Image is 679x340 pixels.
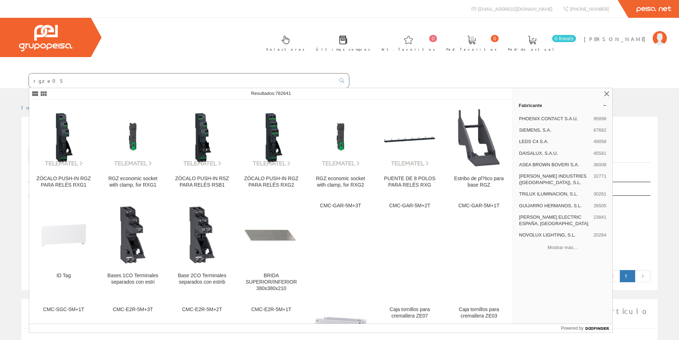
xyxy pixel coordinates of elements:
[593,116,606,122] span: 95898
[593,162,606,168] span: 36008
[519,116,591,122] span: PHOENIX CONTACT S.A.U,
[104,273,161,285] div: Bases 1CO Terminales separados con estri
[104,176,161,188] div: RGZ economic socket with clamp, for RXG1
[259,30,308,56] a: Selectores
[381,176,438,188] div: PUENTE DE 8 POLOS PARA RELÉS RXG
[381,203,438,209] div: CMC-GAR-5M+2T
[478,6,552,12] span: [EMAIL_ADDRESS][DOMAIN_NAME]
[316,46,370,53] span: Últimas compras
[375,197,444,300] a: CMC-GAR-5M+2T
[251,91,291,96] span: Resultados:
[519,203,591,209] span: GUIJARRO HERMANOS, S.L.
[491,35,499,42] span: 0
[635,270,650,282] a: Página siguiente
[593,203,606,209] span: 26505
[276,91,291,96] span: 782641
[312,109,369,166] img: RGZ economic socket with clamp, for RXG2
[29,146,137,163] a: Listado de artículos
[243,206,300,264] img: BRIDA SUPERIOR/INFERIOR 380x380x210
[381,109,438,166] img: PUENTE DE 8 POLOS PARA RELÉS RXG
[519,191,591,197] span: TRILUX ILUMINACION, S.L.
[584,30,667,36] a: [PERSON_NAME]
[444,197,513,300] a: CMC-GAR-5M+1T
[168,197,236,300] a: Base 2CO Terminales separados con estrib Base 2CO Terminales separados con estrib
[593,150,606,157] span: 45581
[519,127,591,133] span: SIEMENS, S.A.
[29,307,649,324] span: Si no ha encontrado algún artículo en nuestro catálogo introduzca aquí la cantidad y la descripci...
[446,46,497,53] span: Ped. favoritos
[168,100,236,197] a: ZÓCALO PUSH-IN RSZ PARA RELÉS RSB1 ZÓCALO PUSH-IN RSZ PARA RELÉS RSB1
[516,242,609,253] button: Mostrar más…
[173,176,231,188] div: ZÓCALO PUSH-IN RSZ PARA RELÉS RSB1
[312,203,369,209] div: CMC-GAR-5M+3T
[29,197,98,300] a: ID Tag ID Tag
[561,324,613,333] a: Powered by
[450,203,508,209] div: CMC-GAR-5M+1T
[243,176,300,188] div: ZÓCALO PUSH-IN RGZ PARA RELÉS RXG2
[312,176,369,188] div: RGZ economic socket with clamp, for RXG2
[375,100,444,197] a: PUENTE DE 8 POLOS PARA RELÉS RXG PUENTE DE 8 POLOS PARA RELÉS RXG
[104,206,161,264] img: Bases 1CO Terminales separados con estri
[35,273,92,279] div: ID Tag
[570,6,609,12] span: [PHONE_NUMBER]
[173,306,231,313] div: CMC-E2R-5M+2T
[584,35,649,42] span: [PERSON_NAME]
[104,306,161,313] div: CMC-E2R-5M+3T
[381,46,435,53] span: Art. favoritos
[35,206,92,264] img: ID Tag
[508,46,556,53] span: Pedido actual
[266,46,305,53] span: Selectores
[243,306,300,313] div: CMC-E2R-5M+1T
[450,109,508,166] img: Estribo de pl?tico para base RGZ
[519,173,591,186] span: [PERSON_NAME] INDUSTRIES ([GEOGRAPHIC_DATA]), S.L.
[444,100,513,197] a: Estribo de pl?tico para base RGZ Estribo de pl?tico para base RGZ
[519,138,591,145] span: LEDS C4 S.A.
[29,169,91,180] label: Mostrar
[593,138,606,145] span: 49058
[620,270,635,282] a: Página actual
[450,306,508,319] div: Caja tornillos para cremallera ZE03
[21,104,52,111] a: Inicio
[35,306,92,313] div: CMC-SGC-5M+1T
[29,128,650,142] h1: rgze05
[306,100,375,197] a: RGZ economic socket with clamp, for RXG2 RGZ economic socket with clamp, for RXG2
[243,273,300,292] div: BRIDA SUPERIOR/INFERIOR 380x380x210
[593,191,606,197] span: 30261
[104,109,161,166] img: RGZ economic socket with clamp, for RXG1
[593,127,606,133] span: 67682
[173,206,231,264] img: Base 2CO Terminales separados con estrib
[519,162,591,168] span: ASEA BROWN BOVERI S.A.
[29,73,335,88] input: Buscar ...
[561,325,583,331] span: Powered by
[19,25,72,51] img: Grupo Peisa
[381,306,438,319] div: Caja tornillos para cremallera ZE07
[35,109,92,166] img: ZÓCALO PUSH-IN RGZ PARA RELÉS RXG1
[237,100,306,197] a: ZÓCALO PUSH-IN RGZ PARA RELÉS RXG2 ZÓCALO PUSH-IN RGZ PARA RELÉS RXG2
[98,197,167,300] a: Bases 1CO Terminales separados con estri Bases 1CO Terminales separados con estri
[29,269,282,279] div: Mostrando página 1 de 1
[552,35,576,42] span: 0 línea/s
[450,176,508,188] div: Estribo de pl?tico para base RGZ
[593,173,606,186] span: 32771
[429,35,437,42] span: 0
[173,109,231,166] img: ZÓCALO PUSH-IN RSZ PARA RELÉS RSB1
[593,214,606,227] span: 23841
[98,100,167,197] a: RGZ economic socket with clamp, for RXG1 RGZ economic socket with clamp, for RXG1
[593,232,606,238] span: 20264
[309,30,374,56] a: Últimas compras
[173,273,231,285] div: Base 2CO Terminales separados con estrib
[35,176,92,188] div: ZÓCALO PUSH-IN RGZ PARA RELÉS RXG1
[29,100,98,197] a: ZÓCALO PUSH-IN RGZ PARA RELÉS RXG1 ZÓCALO PUSH-IN RGZ PARA RELÉS RXG1
[513,100,612,111] a: Fabricante
[306,197,375,300] a: CMC-GAR-5M+3T
[243,109,300,166] img: ZÓCALO PUSH-IN RGZ PARA RELÉS RXG2
[519,150,591,157] span: DAISALUX, S.A.U.
[519,232,591,238] span: NOVOLUX LIGHTING, S.L.
[237,197,306,300] a: BRIDA SUPERIOR/INFERIOR 380x380x210 BRIDA SUPERIOR/INFERIOR 380x380x210
[519,214,591,227] span: [PERSON_NAME] ELECTRIC ESPAÑA, [GEOGRAPHIC_DATA]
